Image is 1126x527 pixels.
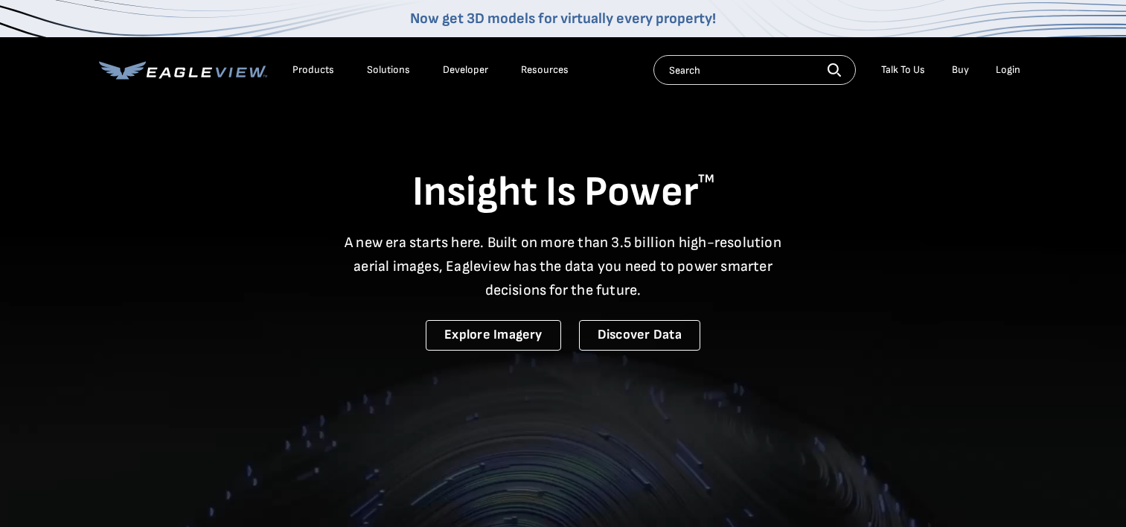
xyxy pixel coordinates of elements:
[881,63,925,77] div: Talk To Us
[292,63,334,77] div: Products
[698,172,714,186] sup: TM
[579,320,700,351] a: Discover Data
[410,10,716,28] a: Now get 3D models for virtually every property!
[426,320,561,351] a: Explore Imagery
[653,55,856,85] input: Search
[367,63,410,77] div: Solutions
[443,63,488,77] a: Developer
[996,63,1020,77] div: Login
[99,167,1028,219] h1: Insight Is Power
[521,63,569,77] div: Resources
[336,231,791,302] p: A new era starts here. Built on more than 3.5 billion high-resolution aerial images, Eagleview ha...
[952,63,969,77] a: Buy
